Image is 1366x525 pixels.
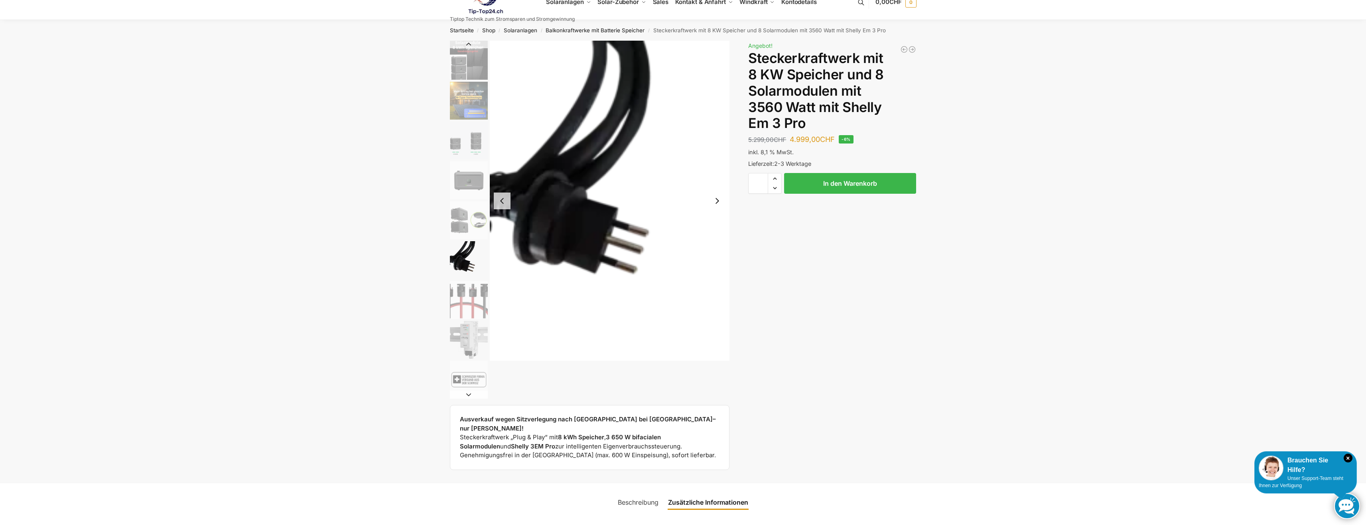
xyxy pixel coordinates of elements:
li: 1 / 9 [448,41,488,81]
button: Previous slide [450,40,488,48]
a: Solaranlagen [504,27,537,33]
a: Startseite [450,27,474,33]
li: 6 / 9 [448,240,488,280]
span: inkl. 8,1 % MwSt. [748,149,794,155]
li: 4 / 9 [448,160,488,200]
li: 9 / 9 [448,360,488,399]
li: 8 / 9 [448,320,488,360]
a: Steckerkraftwerk mit 8 KW Speicher und 8 Solarmodulen mit 3600 Watt [908,45,916,53]
img: shelly [450,321,488,359]
img: growatt-noah2000-lifepo4-batteriemodul-2048wh-speicher-fuer-balkonkraftwerk [450,161,488,199]
li: 6 / 9 [490,41,730,361]
bdi: 5.299,00 [748,136,786,144]
img: Anschlusskabel_MC4 [450,281,488,319]
div: Brauchen Sie Hilfe? [1259,456,1352,475]
span: Lieferzeit: [748,160,811,167]
img: Maerz-2025-12_41_06-png [450,361,488,399]
strong: Ausverkauf wegen Sitzverlegung nach [GEOGRAPHIC_DATA] bei [GEOGRAPHIC_DATA]– nur [PERSON_NAME]! [460,415,716,432]
iframe: Sicherer Rahmen für schnelle Bezahlvorgänge [747,199,918,221]
bdi: 4.999,00 [790,135,835,144]
img: Customer service [1259,456,1283,480]
span: -6% [839,135,853,144]
img: Growatt-NOAH-2000-flexible-erweiterung [450,122,488,159]
strong: Shelly 3EM Pro [511,442,555,450]
i: Schließen [1344,454,1352,462]
span: 2-3 Werktage [774,160,811,167]
img: Anschlusskabel-3meter_schweizer-stecker [450,241,488,279]
li: 7 / 9 [448,280,488,320]
img: Anschlusskabel-3meter_schweizer-stecker [490,41,730,361]
button: Previous slide [494,193,511,209]
nav: Breadcrumb [436,20,930,41]
a: Beschreibung [613,493,663,512]
img: Noah_Growatt_2000 [450,201,488,239]
strong: 8 kWh Speicher [558,433,604,441]
button: Next slide [450,391,488,399]
span: / [495,28,504,34]
p: Tiptop Technik zum Stromsparen und Stromgewinnung [450,17,575,22]
li: 2 / 9 [448,81,488,120]
a: Shop [482,27,495,33]
a: Zusätzliche Informationen [663,493,753,512]
span: CHF [774,136,786,144]
strong: 3 650 W bifacialen Solarmodulen [460,433,661,450]
a: 900/600 mit 2,2 kWh Marstek Speicher [900,45,908,53]
span: Unser Support-Team steht Ihnen zur Verfügung [1259,476,1343,488]
div: Steckerkraftwerk „Plug & Play“ mit , und zur intelligenten Eigenverbrauchssteuerung. Genehmigungs... [460,415,720,460]
span: Increase quantity [768,173,781,184]
img: solakon-balkonkraftwerk-890-800w-2-x-445wp-module-growatt-neo-800m-x-growatt-noah-2000-schuko-kab... [450,82,488,120]
button: In den Warenkorb [784,173,916,194]
span: / [537,28,546,34]
li: 3 / 9 [448,120,488,160]
span: CHF [820,135,835,144]
span: Angebot! [748,42,773,49]
h1: Steckerkraftwerk mit 8 KW Speicher und 8 Solarmodulen mit 3560 Watt mit Shelly Em 3 Pro [748,50,916,132]
span: / [645,28,653,34]
button: Next slide [709,193,725,209]
a: Balkonkraftwerke mit Batterie Speicher [546,27,645,33]
input: Produktmenge [748,173,768,194]
img: 8kw-3600-watt-Collage.jpg [450,41,488,80]
span: Reduce quantity [768,183,781,193]
li: 5 / 9 [448,200,488,240]
span: / [474,28,482,34]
